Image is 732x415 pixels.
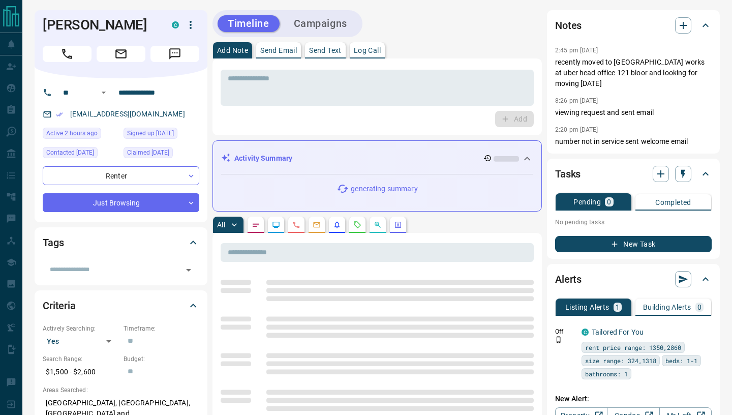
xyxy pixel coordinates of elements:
p: Building Alerts [643,304,691,311]
h2: Tasks [555,166,581,182]
p: Actively Searching: [43,324,118,333]
svg: Requests [353,221,361,229]
svg: Email Verified [56,111,63,118]
span: bathrooms: 1 [585,369,628,379]
h1: [PERSON_NAME] [43,17,157,33]
h2: Notes [555,17,582,34]
p: recently moved to [GEOGRAPHIC_DATA] works at uber head office 121 bloor and looking for moving [D... [555,57,712,89]
p: 1 [616,304,620,311]
svg: Opportunities [374,221,382,229]
svg: Lead Browsing Activity [272,221,280,229]
p: $1,500 - $2,600 [43,364,118,380]
span: size range: 324,1318 [585,355,656,366]
svg: Calls [292,221,300,229]
h2: Tags [43,234,64,251]
div: Notes [555,13,712,38]
svg: Listing Alerts [333,221,341,229]
p: No pending tasks [555,215,712,230]
p: All [217,221,225,228]
p: Send Email [260,47,297,54]
div: Tags [43,230,199,255]
button: Campaigns [284,15,357,32]
div: Wed Sep 10 2025 [43,147,118,161]
span: Message [150,46,199,62]
p: Search Range: [43,354,118,364]
p: Activity Summary [234,153,292,164]
p: Budget: [124,354,199,364]
p: New Alert: [555,394,712,404]
p: Off [555,327,575,336]
div: Tasks [555,162,712,186]
p: Timeframe: [124,324,199,333]
p: Pending [573,198,601,205]
div: Thu Sep 04 2025 [124,147,199,161]
div: Renter [43,166,199,185]
p: 2:45 pm [DATE] [555,47,598,54]
a: [EMAIL_ADDRESS][DOMAIN_NAME] [70,110,185,118]
span: Call [43,46,91,62]
button: New Task [555,236,712,252]
span: Email [97,46,145,62]
p: 0 [697,304,701,311]
div: Criteria [43,293,199,318]
p: 8:26 pm [DATE] [555,97,598,104]
div: condos.ca [172,21,179,28]
span: beds: 1-1 [665,355,697,366]
p: Add Note [217,47,248,54]
span: Claimed [DATE] [127,147,169,158]
p: viewing request and sent email [555,107,712,118]
span: Signed up [DATE] [127,128,174,138]
span: Contacted [DATE] [46,147,94,158]
button: Open [98,86,110,99]
h2: Criteria [43,298,76,314]
p: Log Call [354,47,381,54]
div: condos.ca [582,329,589,336]
p: generating summary [351,184,417,194]
div: Thu Sep 04 2025 [124,128,199,142]
p: Completed [655,199,691,206]
div: Yes [43,333,118,349]
h2: Alerts [555,271,582,287]
p: number not in service sent welcome email [555,136,712,147]
div: Alerts [555,267,712,291]
div: Activity Summary [221,149,533,168]
div: Just Browsing [43,193,199,212]
svg: Notes [252,221,260,229]
svg: Push Notification Only [555,336,562,343]
svg: Emails [313,221,321,229]
span: Active 2 hours ago [46,128,98,138]
p: Listing Alerts [565,304,609,311]
p: 0 [607,198,611,205]
span: rent price range: 1350,2860 [585,342,681,352]
a: Tailored For You [592,328,644,336]
p: 2:20 pm [DATE] [555,126,598,133]
button: Timeline [218,15,280,32]
div: Sun Sep 14 2025 [43,128,118,142]
p: Areas Searched: [43,386,199,395]
button: Open [181,263,196,277]
p: Send Text [309,47,342,54]
svg: Agent Actions [394,221,402,229]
